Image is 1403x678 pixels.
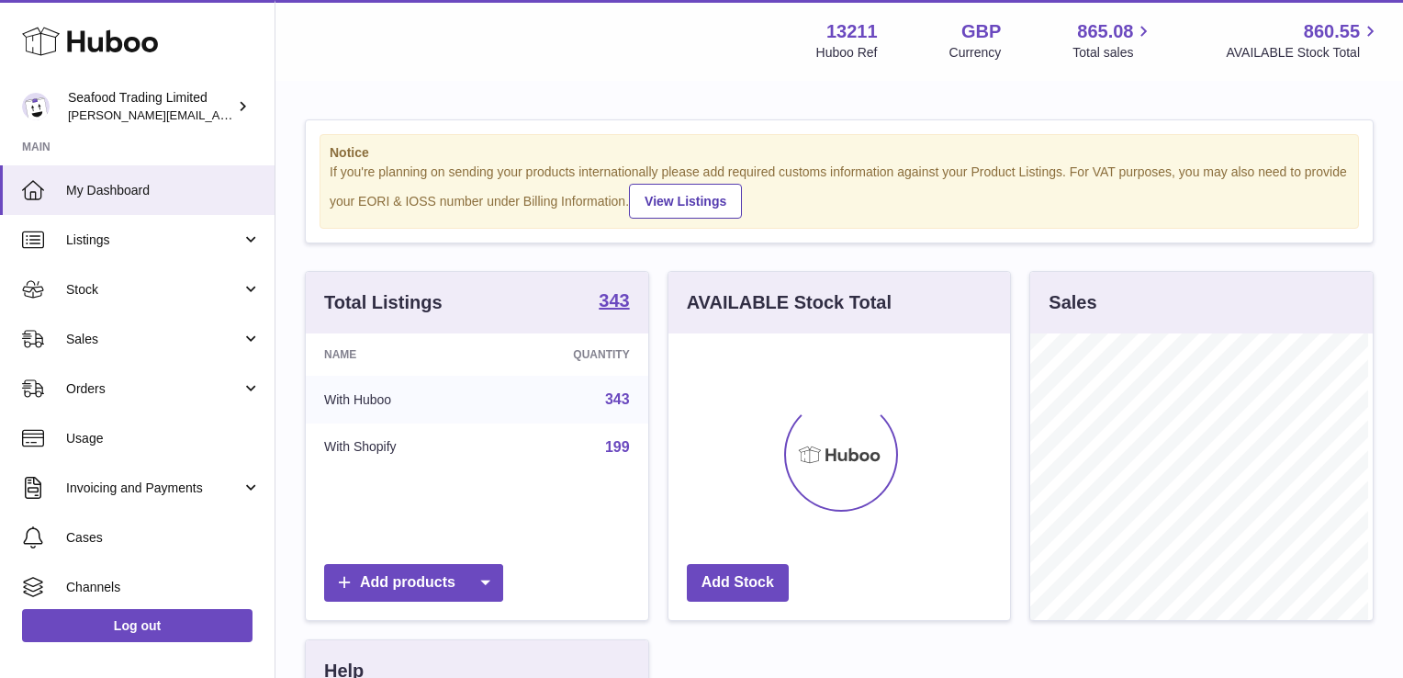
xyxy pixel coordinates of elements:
[1077,19,1133,44] span: 865.08
[1072,19,1154,62] a: 865.08 Total sales
[66,232,241,249] span: Listings
[687,564,789,602] a: Add Stock
[605,439,630,455] a: 199
[1049,290,1096,315] h3: Sales
[22,609,253,642] a: Log out
[605,391,630,407] a: 343
[1226,44,1381,62] span: AVAILABLE Stock Total
[1304,19,1360,44] span: 860.55
[629,184,742,219] a: View Listings
[66,331,241,348] span: Sales
[66,281,241,299] span: Stock
[816,44,878,62] div: Huboo Ref
[66,182,261,199] span: My Dashboard
[599,291,629,310] strong: 343
[687,290,892,315] h3: AVAILABLE Stock Total
[22,93,50,120] img: nathaniellynch@rickstein.com
[949,44,1002,62] div: Currency
[330,164,1349,219] div: If you're planning on sending your products internationally please add required customs informati...
[66,579,261,596] span: Channels
[66,380,241,398] span: Orders
[306,333,490,376] th: Name
[490,333,648,376] th: Quantity
[66,430,261,447] span: Usage
[68,89,233,124] div: Seafood Trading Limited
[306,376,490,424] td: With Huboo
[599,291,629,313] a: 343
[961,19,1001,44] strong: GBP
[1226,19,1381,62] a: 860.55 AVAILABLE Stock Total
[306,424,490,471] td: With Shopify
[324,290,443,315] h3: Total Listings
[66,480,241,497] span: Invoicing and Payments
[68,107,368,122] span: [PERSON_NAME][EMAIL_ADDRESS][DOMAIN_NAME]
[826,19,878,44] strong: 13211
[330,144,1349,162] strong: Notice
[1072,44,1154,62] span: Total sales
[324,564,503,602] a: Add products
[66,529,261,547] span: Cases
